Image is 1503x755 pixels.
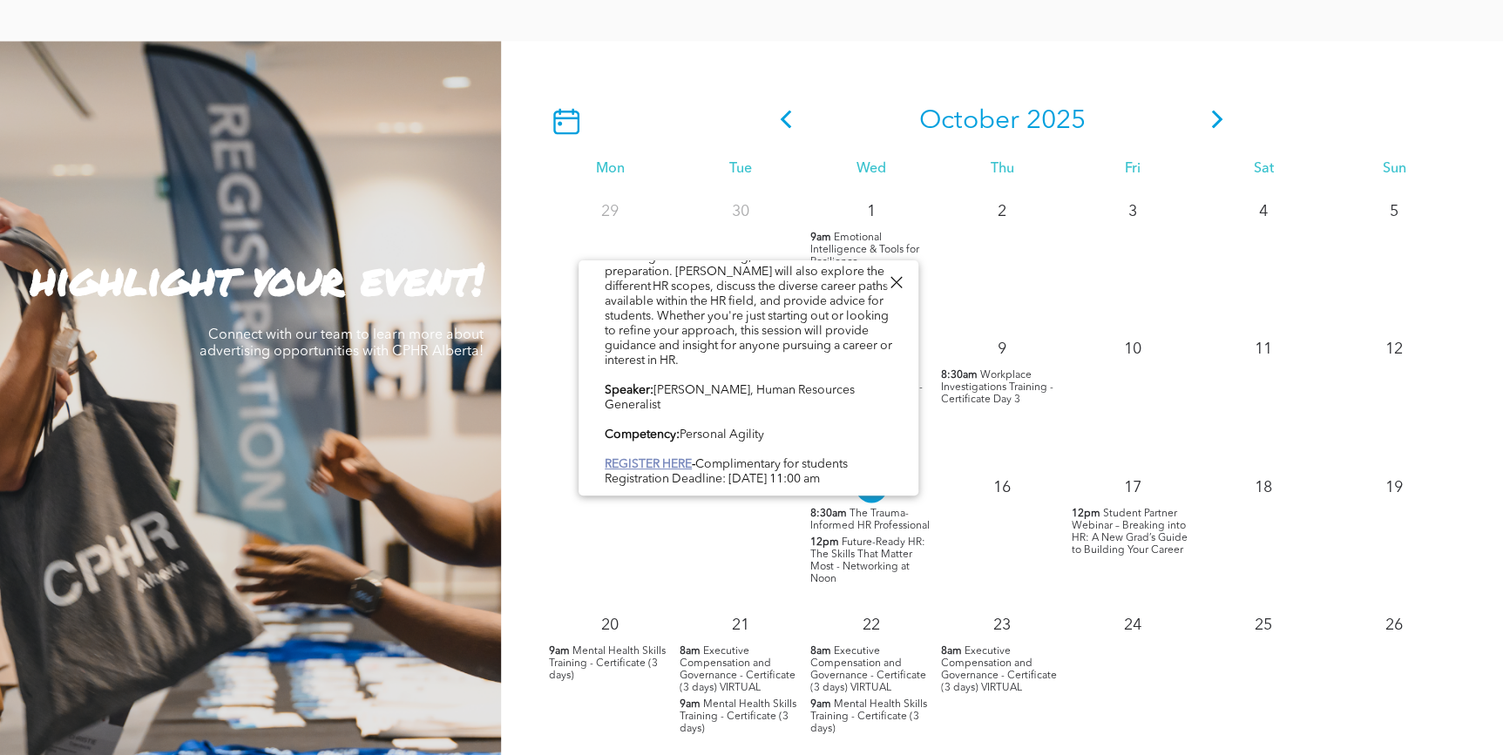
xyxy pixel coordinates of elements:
b: Speaker: [605,384,653,396]
span: Student Partner Webinar – Breaking into HR: A New Grad’s Guide to Building Your Career [1072,508,1188,555]
p: 12 [1378,333,1410,364]
p: 10 [1117,333,1148,364]
div: Sat [1198,160,1329,177]
span: Mental Health Skills Training - Certificate (3 days) [810,698,927,733]
div: Wed [806,160,937,177]
b: - [605,458,695,470]
div: Mon [545,160,675,177]
span: 9am [549,644,570,657]
p: 29 [594,195,626,226]
span: Connect with our team to learn more about advertising opportunities with CPHR Alberta! [200,327,484,358]
span: 8am [941,644,962,657]
span: Executive Compensation and Governance - Certificate (3 days) VIRTUAL [941,645,1057,692]
span: Emotional Intelligence & Tools for Resilience [810,232,919,266]
p: 20 [594,609,626,640]
p: 17 [1117,471,1148,502]
b: Competency: [605,428,680,441]
p: 1 [856,195,887,226]
span: Executive Compensation and Governance - Certificate (3 days) VIRTUAL [680,645,796,692]
div: Fri [1067,160,1198,177]
span: The Trauma-Informed HR Professional [810,508,930,530]
span: 8:30am [941,368,978,381]
span: 9am [810,698,831,710]
p: 18 [1248,471,1279,502]
span: 8:30am [810,507,847,519]
span: 12pm [1072,507,1100,519]
span: Mental Health Skills Training - Certificate (3 days) [549,645,666,680]
span: 9am [680,698,701,710]
div: Thu [937,160,1067,177]
p: 22 [856,609,887,640]
p: 30 [725,195,756,226]
span: October [918,108,1019,134]
p: 5 [1378,195,1410,226]
span: Executive Compensation and Governance - Certificate (3 days) VIRTUAL [810,645,926,692]
p: 23 [986,609,1018,640]
p: 26 [1378,609,1410,640]
strong: highlight your event! [30,246,484,308]
span: 2025 [1026,108,1085,134]
span: 12pm [810,536,839,548]
p: 3 [1117,195,1148,226]
span: 8am [810,644,831,657]
span: Mental Health Skills Training - Certificate (3 days) [680,698,796,733]
p: 4 [1248,195,1279,226]
p: 9 [986,333,1018,364]
p: 19 [1378,471,1410,502]
p: 21 [725,609,756,640]
span: Workplace Investigations Training - Certificate Day 3 [941,369,1053,404]
div: [PERSON_NAME] as she shares her journey into the world of Human Resources — from her university e... [605,174,892,489]
div: Sun [1329,160,1459,177]
span: 8am [680,644,701,657]
span: 9am [810,231,831,243]
span: Future-Ready HR: The Skills That Matter Most - Networking at Noon [810,536,925,583]
p: 11 [1248,333,1279,364]
a: REGISTER HERE [605,458,692,470]
div: Tue [675,160,806,177]
p: 2 [986,195,1018,226]
p: 24 [1117,609,1148,640]
p: 25 [1248,609,1279,640]
p: 16 [986,471,1018,502]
